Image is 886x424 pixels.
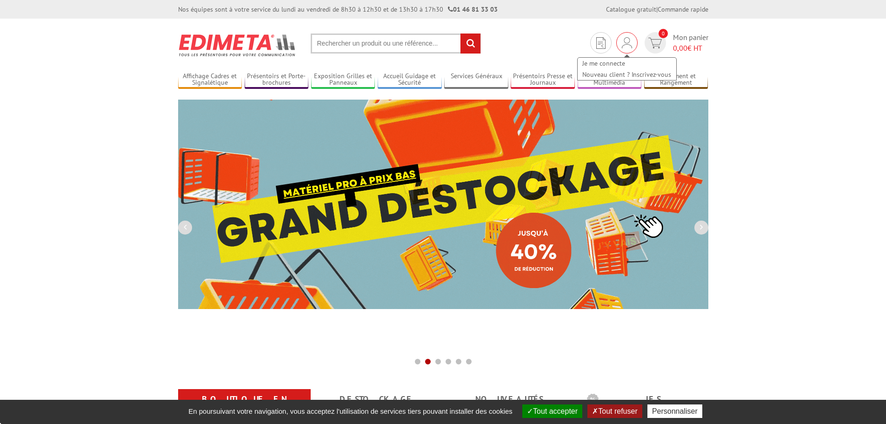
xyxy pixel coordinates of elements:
[448,5,498,13] strong: 01 46 81 33 03
[178,72,242,87] a: Affichage Cadres et Signalétique
[658,5,708,13] a: Commande rapide
[587,391,703,410] b: Les promotions
[673,32,708,54] span: Mon panier
[648,38,662,48] img: devis rapide
[460,34,480,54] input: rechercher
[184,407,517,415] span: En poursuivant votre navigation, vous acceptez l'utilisation de services tiers pouvant installer ...
[596,37,606,49] img: devis rapide
[178,28,297,62] img: Présentoir, panneau, stand - Edimeta - PLV, affichage, mobilier bureau, entreprise
[522,404,582,418] button: Tout accepter
[642,32,708,54] a: devis rapide 0 Mon panier 0,00€ HT
[578,69,676,80] a: Nouveau client ? Inscrivez-vous
[587,404,642,418] button: Tout refuser
[659,29,668,38] span: 0
[616,32,638,54] div: Je me connecte Nouveau client ? Inscrivez-vous
[322,391,432,408] a: Destockage
[578,58,676,69] a: Je me connecte
[673,43,687,53] span: 0,00
[606,5,708,14] div: |
[673,43,708,54] span: € HT
[311,34,481,54] input: Rechercher un produit ou une référence...
[647,404,702,418] button: Personnaliser (fenêtre modale)
[311,72,375,87] a: Exposition Grilles et Panneaux
[606,5,656,13] a: Catalogue gratuit
[245,72,309,87] a: Présentoirs et Porte-brochures
[454,391,565,408] a: nouveautés
[511,72,575,87] a: Présentoirs Presse et Journaux
[178,5,498,14] div: Nos équipes sont à votre service du lundi au vendredi de 8h30 à 12h30 et de 13h30 à 17h30
[622,37,632,48] img: devis rapide
[378,72,442,87] a: Accueil Guidage et Sécurité
[444,72,508,87] a: Services Généraux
